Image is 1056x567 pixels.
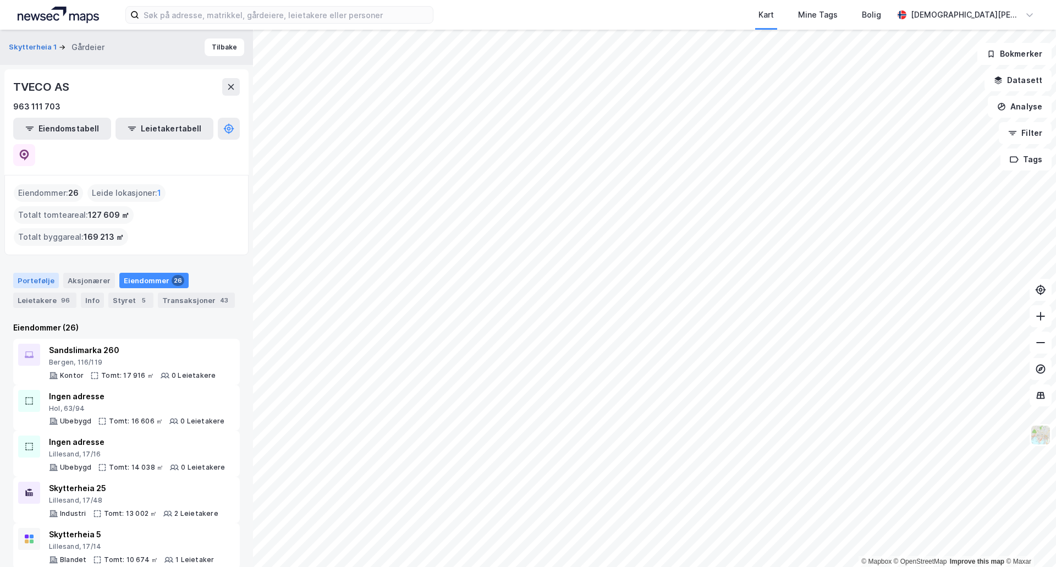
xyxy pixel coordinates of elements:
[116,118,213,140] button: Leietakertabell
[1001,514,1056,567] iframe: Chat Widget
[172,275,184,286] div: 26
[950,558,1004,565] a: Improve this map
[49,404,225,413] div: Hol, 63/94
[60,509,86,518] div: Industri
[9,42,59,53] button: Skytterheia 1
[911,8,1021,21] div: [DEMOGRAPHIC_DATA][PERSON_NAME]
[172,371,216,380] div: 0 Leietakere
[49,450,226,459] div: Lillesand, 17/16
[87,184,166,202] div: Leide lokasjoner :
[14,206,134,224] div: Totalt tomteareal :
[13,321,240,334] div: Eiendommer (26)
[101,371,154,380] div: Tomt: 17 916 ㎡
[49,390,225,403] div: Ingen adresse
[758,8,774,21] div: Kart
[84,230,124,244] span: 169 213 ㎡
[63,273,115,288] div: Aksjonærer
[13,78,71,96] div: TVECO AS
[1000,148,1052,170] button: Tags
[49,344,216,357] div: Sandslimarka 260
[81,293,104,308] div: Info
[13,273,59,288] div: Portefølje
[894,558,947,565] a: OpenStreetMap
[88,208,129,222] span: 127 609 ㎡
[13,100,61,113] div: 963 111 703
[49,528,214,541] div: Skytterheia 5
[158,293,235,308] div: Transaksjoner
[205,38,244,56] button: Tilbake
[1030,425,1051,445] img: Z
[59,295,72,306] div: 96
[13,118,111,140] button: Eiendomstabell
[109,463,163,472] div: Tomt: 14 038 ㎡
[999,122,1052,144] button: Filter
[18,7,99,23] img: logo.a4113a55bc3d86da70a041830d287a7e.svg
[1001,514,1056,567] div: Kontrollprogram for chat
[988,96,1052,118] button: Analyse
[977,43,1052,65] button: Bokmerker
[985,69,1052,91] button: Datasett
[119,273,189,288] div: Eiendommer
[71,41,105,54] div: Gårdeier
[104,555,158,564] div: Tomt: 10 674 ㎡
[798,8,838,21] div: Mine Tags
[157,186,161,200] span: 1
[14,228,128,246] div: Totalt byggareal :
[13,293,76,308] div: Leietakere
[49,436,226,449] div: Ingen adresse
[175,555,214,564] div: 1 Leietaker
[60,463,91,472] div: Ubebygd
[138,295,149,306] div: 5
[60,555,86,564] div: Blandet
[49,496,218,505] div: Lillesand, 17/48
[861,558,892,565] a: Mapbox
[180,417,224,426] div: 0 Leietakere
[14,184,83,202] div: Eiendommer :
[139,7,433,23] input: Søk på adresse, matrikkel, gårdeiere, leietakere eller personer
[174,509,218,518] div: 2 Leietakere
[49,542,214,551] div: Lillesand, 17/14
[68,186,79,200] span: 26
[60,417,91,426] div: Ubebygd
[104,509,157,518] div: Tomt: 13 002 ㎡
[49,482,218,495] div: Skytterheia 25
[181,463,225,472] div: 0 Leietakere
[218,295,230,306] div: 43
[862,8,881,21] div: Bolig
[60,371,84,380] div: Kontor
[109,417,163,426] div: Tomt: 16 606 ㎡
[49,358,216,367] div: Bergen, 116/119
[108,293,153,308] div: Styret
